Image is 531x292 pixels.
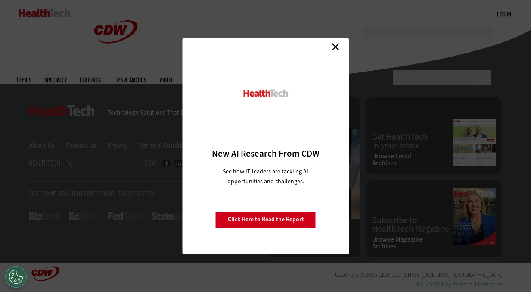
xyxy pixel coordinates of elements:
[197,148,334,160] h3: New AI Research From CDW
[215,211,316,228] a: Click Here to Read the Report
[212,166,319,186] p: See how IT leaders are tackling AI opportunities and challenges.
[329,41,342,53] a: Close
[242,89,289,98] img: HealthTech_0.png
[5,266,27,288] div: Cookies Settings
[5,266,27,288] button: Open Preferences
